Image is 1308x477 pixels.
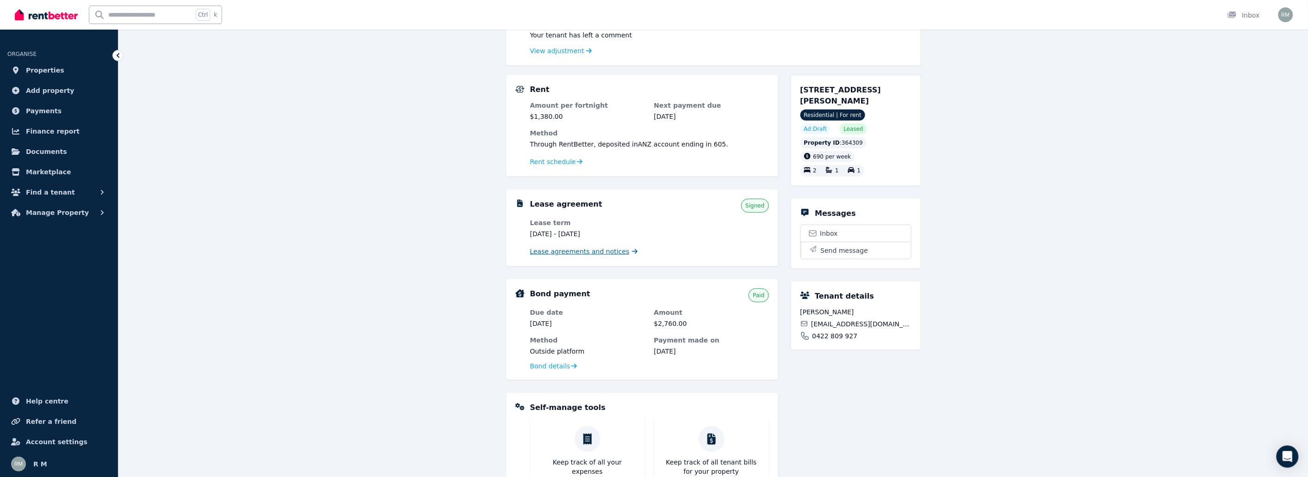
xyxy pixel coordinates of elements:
div: : 364309 [800,137,867,148]
img: R M [1278,7,1293,22]
span: Send message [821,246,868,255]
span: Leased [843,125,863,133]
img: Rental Payments [515,86,525,93]
dt: Method [530,336,645,345]
a: Properties [7,61,111,79]
span: 2 [813,168,817,174]
a: Help centre [7,392,111,410]
button: Manage Property [7,203,111,222]
p: Keep track of all your expenses [538,458,638,476]
a: Documents [7,142,111,161]
span: [PERSON_NAME] [800,307,911,317]
span: Inbox [820,229,838,238]
span: Finance report [26,126,80,137]
span: [EMAIL_ADDRESS][DOMAIN_NAME] [811,319,911,329]
span: Payments [26,105,62,116]
a: Bond details [530,361,577,371]
img: RentBetter [15,8,78,22]
img: R M [11,457,26,471]
h5: Messages [815,208,856,219]
img: Bond Details [515,289,525,298]
dt: Amount [654,308,769,317]
span: Documents [26,146,67,157]
h5: Self-manage tools [530,402,606,413]
a: Inbox [801,225,911,242]
dd: $2,760.00 [654,319,769,328]
span: Refer a friend [26,416,76,427]
dd: [DATE] [654,112,769,121]
span: Marketplace [26,166,71,177]
h5: Tenant details [815,291,874,302]
span: Bond details [530,361,570,371]
h5: Rent [530,84,550,95]
span: k [214,11,217,18]
a: Payments [7,102,111,120]
dd: [DATE] [654,347,769,356]
span: Paid [753,292,764,299]
dt: Lease term [530,218,645,227]
dt: Payment made on [654,336,769,345]
span: R M [33,459,47,470]
span: Help centre [26,396,68,407]
a: Lease agreements and notices [530,247,638,256]
dt: Due date [530,308,645,317]
span: Add property [26,85,74,96]
span: Lease agreements and notices [530,247,630,256]
span: Find a tenant [26,187,75,198]
dt: Method [530,128,769,138]
span: 1 [835,168,839,174]
span: Account settings [26,436,87,447]
dd: [DATE] - [DATE] [530,229,645,238]
span: 1 [857,168,861,174]
a: Account settings [7,433,111,451]
span: 690 per week [813,153,851,160]
dd: $1,380.00 [530,112,645,121]
span: Ctrl [196,9,210,21]
span: Property ID [804,139,840,147]
dd: Outside platform [530,347,645,356]
dd: [DATE] [530,319,645,328]
span: Properties [26,65,64,76]
a: Marketplace [7,163,111,181]
span: [STREET_ADDRESS][PERSON_NAME] [800,86,881,105]
button: Find a tenant [7,183,111,202]
h5: Lease agreement [530,199,602,210]
div: Inbox [1227,11,1260,20]
dt: Next payment due [654,101,769,110]
span: Manage Property [26,207,89,218]
span: Ad: Draft [804,125,827,133]
p: Your tenant has left a comment [530,31,911,40]
p: Keep track of all tenant bills for your property [662,458,762,476]
button: Send message [801,242,911,259]
a: Refer a friend [7,412,111,431]
span: 0422 809 927 [812,331,858,341]
span: Rent schedule [530,157,576,166]
a: Finance report [7,122,111,141]
div: Open Intercom Messenger [1277,446,1299,468]
a: Rent schedule [530,157,583,166]
dt: Amount per fortnight [530,101,645,110]
span: Signed [745,202,764,209]
h5: Bond payment [530,288,590,300]
span: ORGANISE [7,51,37,57]
a: Add property [7,81,111,100]
a: View adjustment [530,47,592,55]
span: Residential | For rent [800,110,866,121]
span: Through RentBetter , deposited in ANZ account ending in 605 . [530,141,729,148]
